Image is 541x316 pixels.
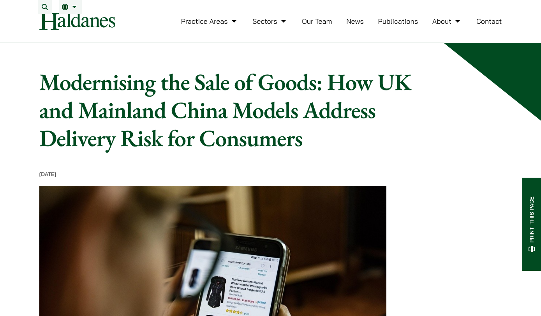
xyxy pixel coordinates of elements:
[39,68,444,152] h1: Modernising the Sale of Goods: How UK and Mainland China Models Address Delivery Risk for Consumers
[39,12,115,30] img: Logo of Haldanes
[181,17,238,26] a: Practice Areas
[432,17,462,26] a: About
[39,171,56,178] time: [DATE]
[62,4,79,10] a: EN
[252,17,287,26] a: Sectors
[378,17,418,26] a: Publications
[302,17,332,26] a: Our Team
[476,17,502,26] a: Contact
[346,17,364,26] a: News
